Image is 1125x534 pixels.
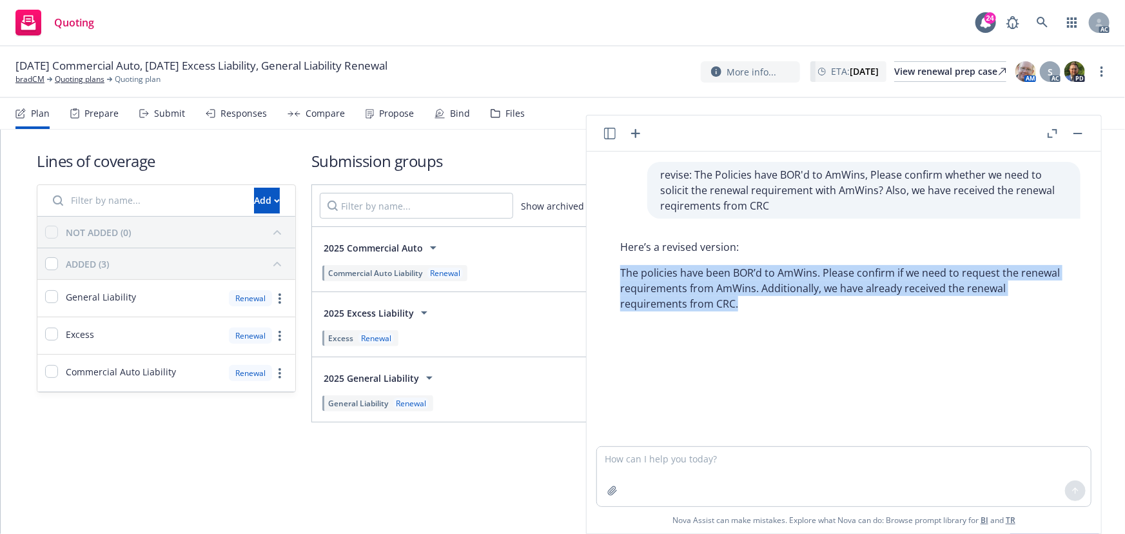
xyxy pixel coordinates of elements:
[229,365,272,381] div: Renewal
[1059,10,1085,35] a: Switch app
[229,290,272,306] div: Renewal
[15,74,44,85] a: bradCM
[254,188,280,213] button: Add
[15,58,387,74] span: [DATE] Commercial Auto, [DATE] Excess Liability, General Liability Renewal
[66,253,288,274] button: ADDED (3)
[45,188,246,213] input: Filter by name...
[1094,64,1110,79] a: more
[31,108,50,119] div: Plan
[311,150,1089,172] h1: Submission groups
[324,241,423,255] span: 2025 Commercial Auto
[324,371,419,385] span: 2025 General Liability
[328,333,353,344] span: Excess
[324,306,414,320] span: 2025 Excess Liability
[701,61,800,83] button: More info...
[320,300,436,326] button: 2025 Excess Liability
[505,108,525,119] div: Files
[320,235,445,261] button: 2025 Commercial Auto
[66,226,131,239] div: NOT ADDED (0)
[154,108,185,119] div: Submit
[272,366,288,381] a: more
[115,74,161,85] span: Quoting plan
[229,328,272,344] div: Renewal
[660,167,1068,213] p: revise: The Policies have BOR'd to AmWins, Please confirm whether we need to solicit the renewal ...
[84,108,119,119] div: Prepare
[328,398,388,409] span: General Liability
[379,108,414,119] div: Propose
[1030,10,1055,35] a: Search
[272,291,288,306] a: more
[393,398,429,409] div: Renewal
[320,193,513,219] input: Filter by name...
[620,265,1068,311] p: The policies have been BOR’d to AmWins. Please confirm if we need to request the renewal requirem...
[850,65,879,77] strong: [DATE]
[450,108,470,119] div: Bind
[981,515,988,526] a: BI
[1006,515,1015,526] a: TR
[272,328,288,344] a: more
[521,199,584,213] span: Show archived
[984,12,996,24] div: 24
[306,108,345,119] div: Compare
[894,61,1006,82] a: View renewal prep case
[894,62,1006,81] div: View renewal prep case
[66,365,176,379] span: Commercial Auto Liability
[66,328,94,341] span: Excess
[54,17,94,28] span: Quoting
[66,290,136,304] span: General Liability
[727,65,776,79] span: More info...
[620,239,1068,255] p: Here’s a revised version:
[427,268,463,279] div: Renewal
[55,74,104,85] a: Quoting plans
[1015,61,1036,82] img: photo
[10,5,99,41] a: Quoting
[1048,65,1053,79] span: S
[320,365,441,391] button: 2025 General Liability
[1000,10,1026,35] a: Report a Bug
[37,150,296,172] h1: Lines of coverage
[358,333,394,344] div: Renewal
[66,257,109,271] div: ADDED (3)
[1064,61,1085,82] img: photo
[831,64,879,78] span: ETA :
[592,507,1096,533] span: Nova Assist can make mistakes. Explore what Nova can do: Browse prompt library for and
[328,268,422,279] span: Commercial Auto Liability
[66,222,288,242] button: NOT ADDED (0)
[220,108,267,119] div: Responses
